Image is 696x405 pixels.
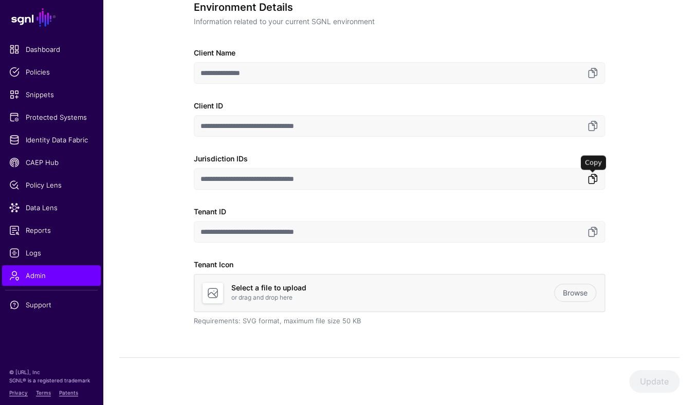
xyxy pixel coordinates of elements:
[2,152,101,173] a: CAEP Hub
[6,6,97,29] a: SGNL
[581,156,606,170] div: Copy
[9,157,94,168] span: CAEP Hub
[2,39,101,60] a: Dashboard
[2,265,101,286] a: Admin
[9,390,28,396] a: Privacy
[2,243,101,263] a: Logs
[9,67,94,77] span: Policies
[9,44,94,54] span: Dashboard
[194,316,605,326] div: Requirements: SVG format, maximum file size 50 KB
[2,175,101,195] a: Policy Lens
[2,220,101,241] a: Reports
[9,89,94,100] span: Snippets
[2,84,101,105] a: Snippets
[2,197,101,218] a: Data Lens
[194,1,597,13] h3: Environment Details
[231,293,554,302] p: or drag and drop here
[9,180,94,190] span: Policy Lens
[9,368,94,376] p: © [URL], Inc
[36,390,51,396] a: Terms
[2,130,101,150] a: Identity Data Fabric
[9,376,94,384] p: SGNL® is a registered trademark
[194,16,597,27] p: Information related to your current SGNL environment
[194,47,235,58] label: Client Name
[9,112,94,122] span: Protected Systems
[194,100,223,111] label: Client ID
[9,248,94,258] span: Logs
[9,225,94,235] span: Reports
[2,62,101,82] a: Policies
[9,202,94,213] span: Data Lens
[59,390,78,396] a: Patents
[9,300,94,310] span: Support
[9,270,94,281] span: Admin
[194,259,233,270] label: Tenant Icon
[194,206,226,217] label: Tenant ID
[554,284,596,302] a: Browse
[231,284,554,292] h4: Select a file to upload
[194,153,248,164] label: Jurisdiction IDs
[9,135,94,145] span: Identity Data Fabric
[2,107,101,127] a: Protected Systems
